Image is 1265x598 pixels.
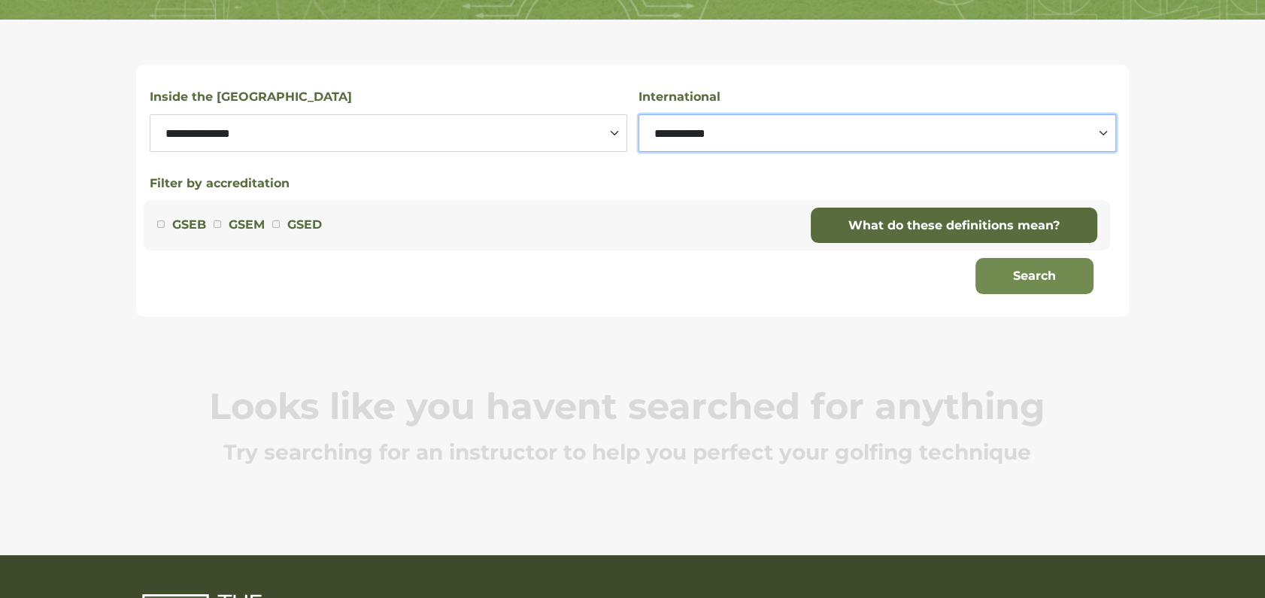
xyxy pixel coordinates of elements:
[144,439,1110,465] p: Try searching for an instructor to help you perfect your golfing technique
[150,87,352,107] label: Inside the [GEOGRAPHIC_DATA]
[144,384,1110,428] p: Looks like you havent searched for anything
[229,215,265,235] label: GSEM
[639,87,720,107] label: International
[975,258,1094,294] button: Search
[150,114,627,152] select: Select a state
[172,215,206,235] label: GSEB
[811,208,1097,244] a: What do these definitions mean?
[150,175,290,193] button: Filter by accreditation
[639,114,1116,152] select: Select a country
[287,215,322,235] label: GSED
